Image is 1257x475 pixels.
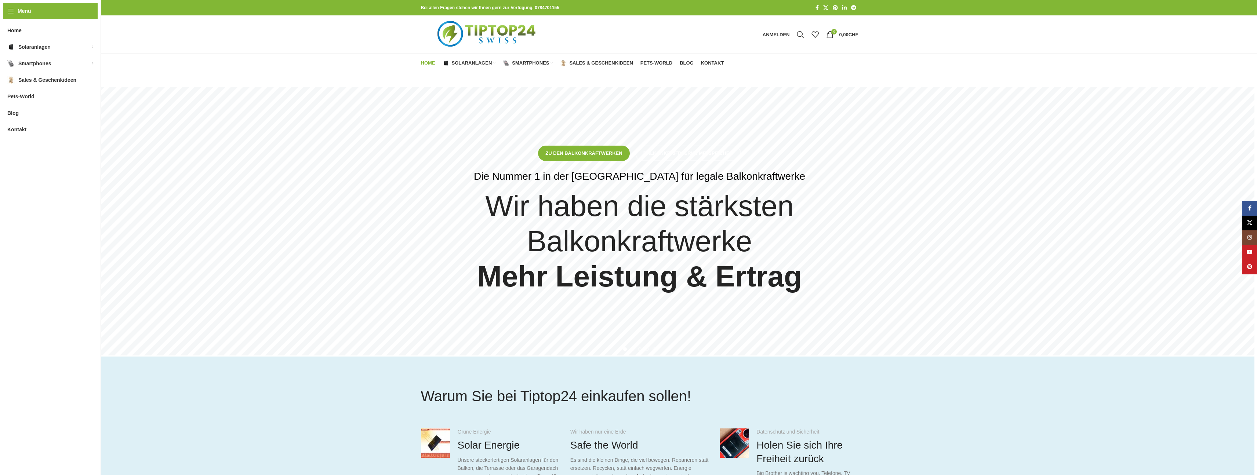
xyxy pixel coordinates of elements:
div: Hauptnavigation [417,56,728,70]
a: Balkonkraftwerke mit Speicher [635,146,741,161]
a: Telegram Social Link [849,3,858,13]
a: Facebook Social Link [1242,201,1257,216]
a: Logo der Website [421,31,554,37]
a: Smartphones [503,56,553,70]
div: 1 / 5 [25,87,1254,357]
strong: Bei allen Fragen stehen wir Ihnen gern zur Verfügung. 0784701155 [421,5,559,10]
span: Blog [7,106,19,120]
img: Smartphones [503,60,509,66]
span: 0 [831,29,837,34]
span: Sales & Geschenkideen [18,73,76,87]
a: Blog [680,56,694,70]
span: Balkonkraftwerke mit Speicher [643,150,733,156]
a: Pets-World [640,56,672,70]
div: Die Nummer 1 in der [GEOGRAPHIC_DATA] für legale Balkonkraftwerke [474,168,805,185]
h4: Wir haben die stärksten Balkonkraftwerke [421,189,858,294]
span: Blog [680,60,694,66]
bdi: 0,00 [839,32,858,37]
a: Facebook Social Link [813,3,821,13]
h4: Safe the World [570,439,709,452]
a: YouTube Social Link [1242,245,1257,260]
span: Smartphones [18,57,51,70]
span: Smartphones [512,60,549,66]
div: Datenschutz und Sicherheit [756,428,858,435]
img: Sales & Geschenkideen [7,76,15,84]
span: Pets-World [7,90,34,103]
a: Home [421,56,435,70]
div: Meine Wunschliste [808,27,822,42]
h4: Holen Sie sich Ihre Freiheit zurück [756,439,858,465]
span: Pets-World [640,60,672,66]
li: Go to slide 1 [623,347,627,351]
img: Solaranlagen [7,43,15,51]
span: Solaranlagen [18,40,51,54]
span: Home [421,60,435,66]
div: Grüne Energie [458,428,559,435]
a: X Social Link [1242,216,1257,230]
span: CHF [849,32,858,37]
img: Solaranlagen [443,60,449,66]
a: X Social Link [821,3,831,13]
img: Tiptop24 Nachhaltige & Faire Produkte [421,15,554,54]
li: Go to slide 5 [653,347,656,351]
img: Smartphones [7,60,15,67]
a: Pinterest Social Link [1242,260,1257,274]
h4: Solar Energie [458,439,559,452]
div: Wir haben nur eine Erde [570,428,709,435]
li: Go to slide 3 [638,347,642,351]
img: Sales & Geschenkideen [560,60,567,66]
li: Go to slide 2 [631,347,634,351]
a: 0 0,00CHF [822,27,862,42]
li: Go to slide 4 [645,347,649,351]
a: LinkedIn Social Link [840,3,849,13]
div: Next slide [1236,213,1254,231]
a: Pinterest Social Link [831,3,840,13]
span: Home [7,24,22,37]
a: Anmelden [759,27,793,42]
a: Sales & Geschenkideen [560,56,633,70]
span: Solaranlagen [452,60,492,66]
span: Kontakt [7,123,26,136]
span: Sales & Geschenkideen [569,60,633,66]
span: Zu den Balkonkraftwerken [545,150,622,156]
strong: Mehr Leistung & Ertrag [477,260,802,293]
span: Anmelden [763,32,790,37]
span: Kontakt [701,60,724,66]
h4: Warum Sie bei Tiptop24 einkaufen sollen! [421,386,691,406]
a: Solaranlagen [443,56,496,70]
span: Menü [18,7,31,15]
a: Kontakt [701,56,724,70]
a: Zu den Balkonkraftwerken [538,146,629,161]
a: Instagram Social Link [1242,230,1257,245]
a: Suche [793,27,808,42]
